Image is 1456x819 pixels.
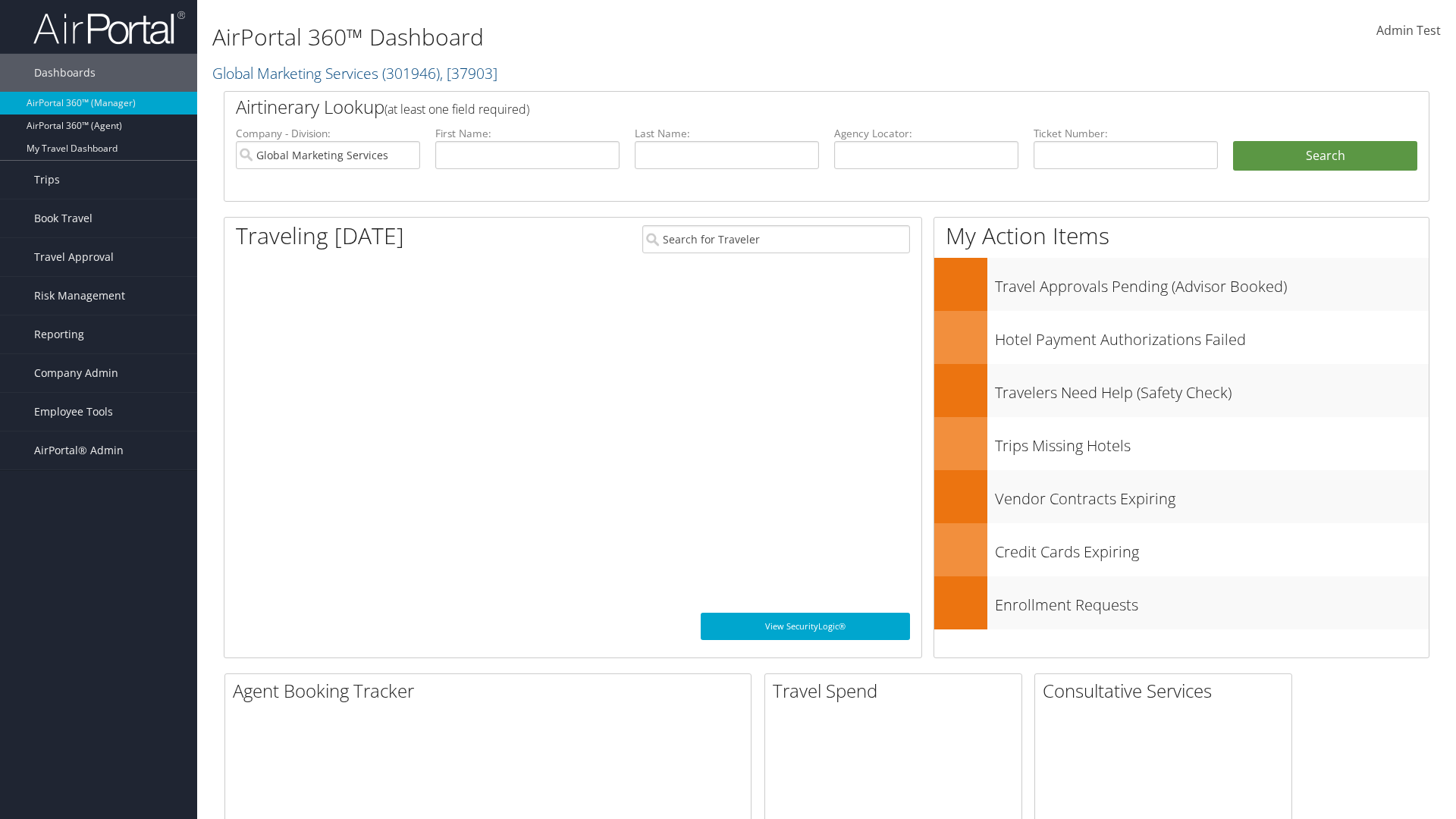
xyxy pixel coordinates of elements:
label: Company - Division: [236,126,420,141]
a: Enrollment Requests [934,576,1429,629]
h1: AirPortal 360™ Dashboard [212,21,1031,53]
span: Trips [34,161,60,199]
a: Hotel Payment Authorizations Failed [934,311,1429,364]
a: View SecurityLogic® [701,613,910,640]
h1: My Action Items [934,220,1429,252]
span: Risk Management [34,277,125,315]
span: Dashboards [34,54,96,92]
span: Reporting [34,315,84,353]
label: First Name: [435,126,620,141]
h2: Agent Booking Tracker [233,678,751,704]
span: Book Travel [34,199,93,237]
h3: Enrollment Requests [995,587,1429,616]
label: Last Name: [635,126,819,141]
span: Admin Test [1376,22,1441,39]
a: Global Marketing Services [212,63,497,83]
label: Ticket Number: [1034,126,1218,141]
h2: Travel Spend [773,678,1021,704]
input: Search for Traveler [642,225,910,253]
span: ( 301946 ) [382,63,440,83]
button: Search [1233,141,1417,171]
span: Company Admin [34,354,118,392]
a: Admin Test [1376,8,1441,55]
h3: Vendor Contracts Expiring [995,481,1429,510]
h3: Travel Approvals Pending (Advisor Booked) [995,268,1429,297]
span: Travel Approval [34,238,114,276]
a: Trips Missing Hotels [934,417,1429,470]
a: Travelers Need Help (Safety Check) [934,364,1429,417]
h2: Airtinerary Lookup [236,94,1317,120]
label: Agency Locator: [834,126,1018,141]
span: , [ 37903 ] [440,63,497,83]
a: Vendor Contracts Expiring [934,470,1429,523]
span: (at least one field required) [384,101,529,118]
h3: Travelers Need Help (Safety Check) [995,375,1429,403]
h1: Traveling [DATE] [236,220,404,252]
span: Employee Tools [34,393,113,431]
span: AirPortal® Admin [34,431,124,469]
h3: Credit Cards Expiring [995,534,1429,563]
h3: Hotel Payment Authorizations Failed [995,322,1429,350]
a: Credit Cards Expiring [934,523,1429,576]
img: airportal-logo.png [33,10,185,45]
h3: Trips Missing Hotels [995,428,1429,457]
h2: Consultative Services [1043,678,1291,704]
a: Travel Approvals Pending (Advisor Booked) [934,258,1429,311]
